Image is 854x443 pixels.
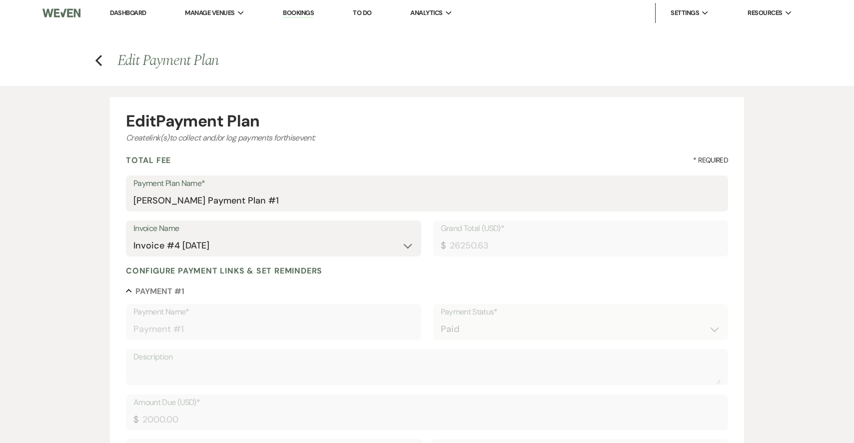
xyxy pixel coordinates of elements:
span: Resources [748,8,782,18]
span: * Required [693,155,728,165]
label: Description [133,350,721,364]
label: Amount Due (USD)* [133,395,721,410]
div: $ [441,239,445,252]
h4: Configure payment links & set reminders [126,265,322,276]
h4: Total Fee [126,155,171,165]
label: Grand Total (USD)* [441,221,721,236]
label: Payment Name* [133,305,414,319]
span: Edit Payment Plan [117,49,219,72]
a: To Do [353,8,371,17]
h5: Payment # 1 [135,286,184,297]
div: Edit Payment Plan [126,113,728,129]
label: Payment Status* [441,305,721,319]
div: Create link(s) to collect and/or log payments for this event: [126,132,728,144]
label: Payment Plan Name* [133,176,721,191]
button: Payment #1 [126,286,184,296]
span: Settings [671,8,699,18]
label: Invoice Name [133,221,414,236]
span: Analytics [410,8,442,18]
div: $ [133,413,138,426]
a: Dashboard [110,8,146,17]
span: Manage Venues [185,8,234,18]
a: Bookings [283,8,314,18]
img: Weven Logo [42,2,80,23]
